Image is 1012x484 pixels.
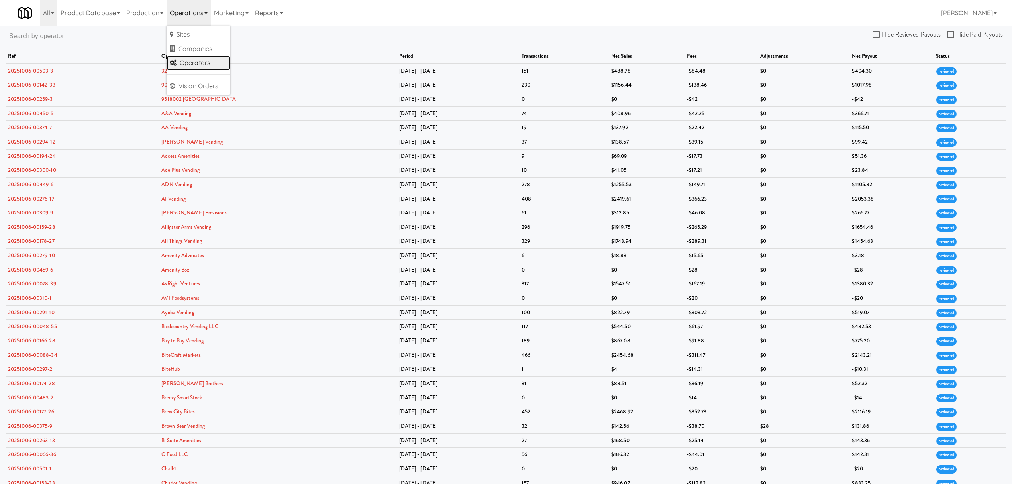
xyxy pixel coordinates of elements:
td: $0 [758,305,850,320]
td: $2454.68 [609,348,685,362]
a: [PERSON_NAME] Brothers [161,380,223,387]
input: Hide Reviewed Payouts [873,32,882,38]
a: Operators [167,56,230,70]
th: transactions [520,49,609,64]
a: AsRight Ventures [161,280,200,287]
td: -$28 [850,263,934,277]
td: $1919.75 [609,220,685,234]
a: Ace Plus Vending [161,166,200,174]
td: 0 [520,391,609,405]
td: [DATE] - [DATE] [397,277,520,291]
span: reviewed [936,224,957,232]
td: $0 [609,291,685,306]
td: $0 [758,64,850,78]
td: $0 [758,433,850,448]
td: $0 [609,263,685,277]
td: $0 [758,121,850,135]
a: 20251006-00166-28 [8,337,55,344]
td: [DATE] - [DATE] [397,92,520,106]
td: [DATE] - [DATE] [397,362,520,377]
td: 74 [520,106,609,121]
a: 20251006-00483-2 [8,394,54,401]
td: $0 [758,149,850,163]
td: $0 [758,177,850,192]
a: 9518002 [GEOGRAPHIC_DATA] [161,95,237,103]
th: adjustments [758,49,850,64]
td: -$265.29 [685,220,758,234]
td: -$46.08 [685,206,758,220]
td: $312.85 [609,206,685,220]
td: [DATE] - [DATE] [397,405,520,419]
td: $4 [609,362,685,377]
td: 296 [520,220,609,234]
td: $51.36 [850,149,934,163]
a: A&A Vending [161,110,191,117]
span: reviewed [936,67,957,76]
a: Bay to Bay Vending [161,337,204,344]
td: $1743.94 [609,234,685,249]
span: reviewed [936,337,957,346]
td: $867.08 [609,334,685,348]
td: 317 [520,277,609,291]
td: $52.32 [850,377,934,391]
td: -$17.21 [685,163,758,178]
td: -$17.73 [685,149,758,163]
label: Hide Paid Payouts [947,29,1003,41]
td: 32 [520,419,609,434]
td: $0 [609,92,685,106]
a: 20251006-00194-24 [8,152,56,160]
input: Hide Paid Payouts [947,32,956,38]
td: $0 [758,220,850,234]
td: $488.78 [609,64,685,78]
a: 20251006-00159-28 [8,223,55,231]
td: $1547.51 [609,277,685,291]
td: $544.50 [609,320,685,334]
a: 20251006-00309-9 [8,209,53,216]
td: [DATE] - [DATE] [397,348,520,362]
a: 20251006-00449-6 [8,181,54,188]
a: Sites [167,28,230,42]
td: -$44.01 [685,448,758,462]
td: -$28 [685,263,758,277]
a: BiteHub [161,365,180,373]
td: [DATE] - [DATE] [397,192,520,206]
td: -$14 [685,391,758,405]
a: Access Amenities [161,152,200,160]
td: $519.07 [850,305,934,320]
a: All Things Vending [161,237,202,245]
td: $186.32 [609,448,685,462]
a: Alligator Arms Vending [161,223,211,231]
td: 37 [520,135,609,149]
td: -$91.88 [685,334,758,348]
td: $1255.53 [609,177,685,192]
td: $1454.63 [850,234,934,249]
a: 20251006-00279-10 [8,252,55,259]
td: -$311.47 [685,348,758,362]
td: -$42 [850,92,934,106]
td: $0 [758,234,850,249]
span: reviewed [936,394,957,403]
a: Amenity Advocates [161,252,204,259]
td: $0 [758,192,850,206]
a: 20251006-00276-17 [8,195,54,203]
td: [DATE] - [DATE] [397,64,520,78]
span: reviewed [936,209,957,218]
a: ADN Vending [161,181,192,188]
td: $0 [758,348,850,362]
a: Brew City Bites [161,408,195,415]
th: net payout [850,49,934,64]
td: $138.57 [609,135,685,149]
a: 901 Smrt Mrkt [161,81,193,89]
span: reviewed [936,423,957,431]
a: 20251006-00501-1 [8,465,52,472]
span: reviewed [936,167,957,175]
a: 20251006-00088-34 [8,351,57,359]
td: [DATE] - [DATE] [397,121,520,135]
span: reviewed [936,352,957,360]
span: reviewed [936,323,957,331]
td: $404.30 [850,64,934,78]
td: -$14.31 [685,362,758,377]
td: $0 [758,334,850,348]
td: 452 [520,405,609,419]
a: 20251006-00450-5 [8,110,54,117]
